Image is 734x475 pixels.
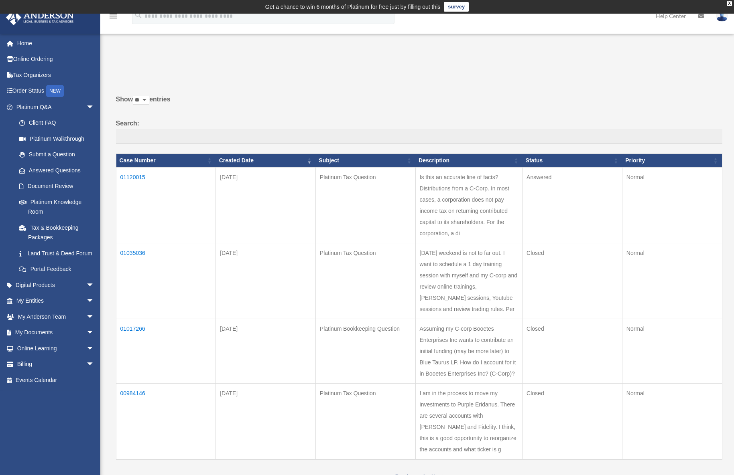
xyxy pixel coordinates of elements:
span: arrow_drop_down [86,293,102,309]
input: Search: [116,129,722,144]
td: Closed [523,243,622,319]
td: [DATE] [216,243,316,319]
td: Closed [523,383,622,459]
td: Normal [622,167,722,243]
a: Order StatusNEW [6,83,106,99]
td: [DATE] [216,319,316,383]
th: Subject: activate to sort column ascending [315,154,415,168]
img: Anderson Advisors Platinum Portal [4,10,76,25]
td: [DATE] [216,167,316,243]
img: User Pic [716,10,728,22]
td: Normal [622,319,722,383]
a: Client FAQ [11,115,102,131]
a: Portal Feedback [11,261,102,277]
th: Status: activate to sort column ascending [523,154,622,168]
td: 00984146 [116,383,216,459]
div: Get a chance to win 6 months of Platinum for free just by filling out this [265,2,441,12]
td: Is this an accurate line of facts? Distributions from a C-Corp. In most cases, a corporation does... [415,167,523,243]
td: 01120015 [116,167,216,243]
a: Platinum Knowledge Room [11,194,102,220]
td: Normal [622,383,722,459]
a: My Documentsarrow_drop_down [6,325,106,341]
a: Document Review [11,178,102,194]
a: Platinum Walkthrough [11,131,102,147]
td: Assuming my C-corp Booetes Enterprises Inc wants to contribute an initial funding (may be more la... [415,319,523,383]
span: arrow_drop_down [86,325,102,341]
a: Submit a Question [11,147,102,163]
a: Answered Questions [11,162,98,178]
td: Normal [622,243,722,319]
span: arrow_drop_down [86,356,102,373]
td: Closed [523,319,622,383]
a: My Entitiesarrow_drop_down [6,293,106,309]
a: Online Learningarrow_drop_down [6,340,106,356]
th: Created Date: activate to sort column ascending [216,154,316,168]
a: My Anderson Teamarrow_drop_down [6,309,106,325]
a: Billingarrow_drop_down [6,356,106,372]
i: menu [108,11,118,21]
label: Search: [116,118,722,144]
a: menu [108,14,118,21]
td: Platinum Tax Question [315,243,415,319]
td: Platinum Tax Question [315,383,415,459]
td: I am in the process to move my investments to Purple Eridanus. There are several accounts with [P... [415,383,523,459]
td: Answered [523,167,622,243]
th: Priority: activate to sort column ascending [622,154,722,168]
td: Platinum Tax Question [315,167,415,243]
th: Case Number: activate to sort column ascending [116,154,216,168]
td: 01017266 [116,319,216,383]
select: Showentries [133,96,149,105]
a: Events Calendar [6,372,106,388]
td: 01035036 [116,243,216,319]
span: arrow_drop_down [86,309,102,325]
i: search [134,11,143,20]
a: Digital Productsarrow_drop_down [6,277,106,293]
div: close [727,1,732,6]
span: arrow_drop_down [86,99,102,115]
a: Platinum Q&Aarrow_drop_down [6,99,102,115]
span: arrow_drop_down [86,277,102,293]
a: Online Ordering [6,51,106,67]
div: NEW [46,85,64,97]
a: Tax Organizers [6,67,106,83]
td: [DATE] weekend is not to far out. I want to schedule a 1 day training session with myself and my ... [415,243,523,319]
a: Home [6,35,106,51]
a: survey [444,2,469,12]
td: Platinum Bookkeeping Question [315,319,415,383]
td: [DATE] [216,383,316,459]
span: arrow_drop_down [86,340,102,357]
label: Show entries [116,94,722,113]
th: Description: activate to sort column ascending [415,154,523,168]
a: Land Trust & Deed Forum [11,245,102,261]
a: Tax & Bookkeeping Packages [11,220,102,245]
